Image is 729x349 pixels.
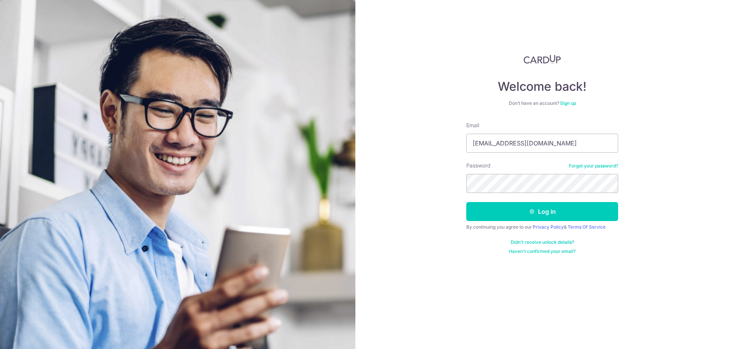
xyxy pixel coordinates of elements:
label: Password [466,162,491,169]
a: Privacy Policy [533,224,564,230]
label: Email [466,122,479,129]
a: Terms Of Service [568,224,606,230]
input: Enter your Email [466,134,618,153]
button: Log in [466,202,618,221]
div: Don’t have an account? [466,100,618,106]
div: By continuing you agree to our & [466,224,618,230]
a: Sign up [560,100,576,106]
a: Forgot your password? [569,163,618,169]
a: Didn't receive unlock details? [511,239,574,245]
h4: Welcome back! [466,79,618,94]
a: Haven't confirmed your email? [509,248,576,254]
img: CardUp Logo [524,55,561,64]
